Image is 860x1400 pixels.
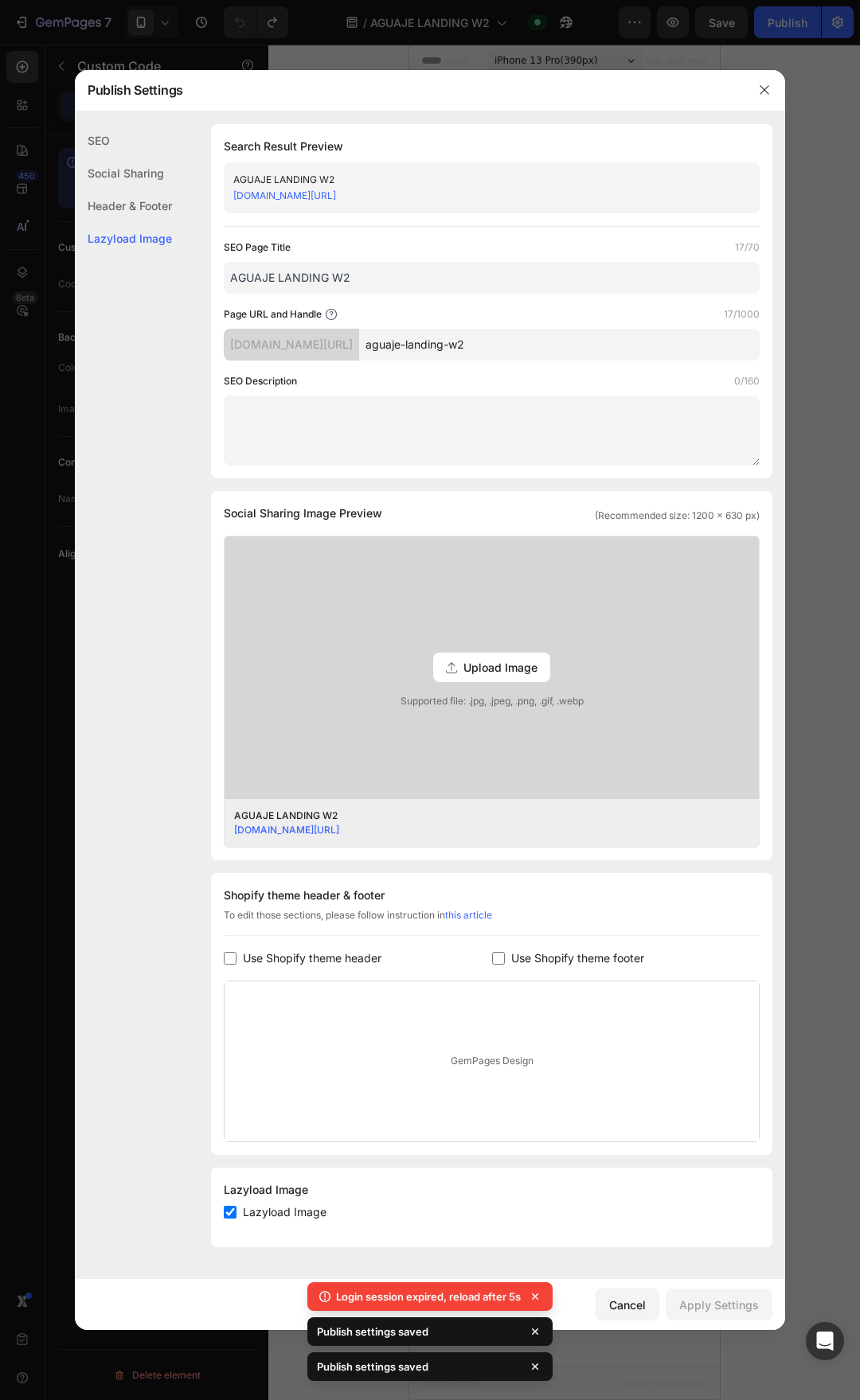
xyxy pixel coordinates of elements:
div: Lazyload Image [224,1180,760,1199]
label: Page URL and Handle [224,306,322,322]
p: Publish settings saved [317,1324,428,1340]
span: from URL or image [111,919,197,934]
div: Cancel [609,1297,646,1313]
span: Lazyload Image [243,1203,326,1222]
div: CODIGO 1 [20,83,71,97]
span: Supported file: .jpg, .jpeg, .png, .gif, .webp [225,694,759,708]
span: then drag & drop elements [95,973,213,988]
strong: armonía interior [127,727,230,743]
p: Login session expired, reload after 5s [336,1289,521,1304]
label: 17/1000 [724,306,760,322]
div: GemPages Design [225,981,759,1141]
div: Generate layout [114,899,197,916]
input: Handle [359,329,760,361]
input: Title [224,262,760,294]
div: Header & Footer [75,189,172,222]
strong: Sincronización Femenina de Nutrientes Esenciales (SFNE™) [14,640,264,670]
button: Apply Settings [666,1289,772,1320]
a: [DOMAIN_NAME][URL] [233,189,336,201]
label: 17/70 [735,240,760,255]
div: Lazyload Image [75,222,172,255]
span: (Recommended size: 1200 x 630 px) [595,509,760,523]
a: [DOMAIN_NAME][URL] [234,824,339,836]
div: AGUAJE LANDING W2 [234,809,725,823]
span: Add section [14,810,89,827]
h1: Search Result Preview [224,137,760,156]
div: Choose templates [107,845,204,862]
p: Este mecanismo actúa como un apoyo diario para promover una , ayudando al cuerpo a adaptarse mejo... [14,713,297,786]
div: SEO [75,124,172,157]
span: Social Sharing Image Preview [224,504,382,523]
p: Publish settings saved [317,1359,428,1375]
div: Publish Settings [75,69,744,111]
span: Use Shopify theme header [243,949,381,968]
div: To edit those sections, please follow instruction in [224,908,760,936]
p: La fórmula de Peach Perfect [PERSON_NAME] en el sistema de , un proceso natural que integra ingre... [14,626,297,713]
a: this article [445,909,492,921]
div: Open Intercom Messenger [806,1322,844,1360]
div: AGUAJE LANDING W2 [233,172,724,188]
button: Cancel [596,1289,659,1320]
div: Add blank section [107,953,204,970]
div: Apply Settings [679,1297,759,1313]
label: SEO Page Title [224,240,291,255]
span: Use Shopify theme footer [511,949,644,968]
div: Social Sharing [75,157,172,189]
div: Shopify theme header & footer [224,886,760,905]
span: iPhone 13 Pro ( 390 px) [85,8,188,24]
div: [DOMAIN_NAME][URL] [224,329,359,361]
label: 0/160 [734,373,760,389]
span: Upload Image [463,659,537,676]
span: inspired by CRO experts [100,865,209,879]
label: SEO Description [224,373,297,389]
